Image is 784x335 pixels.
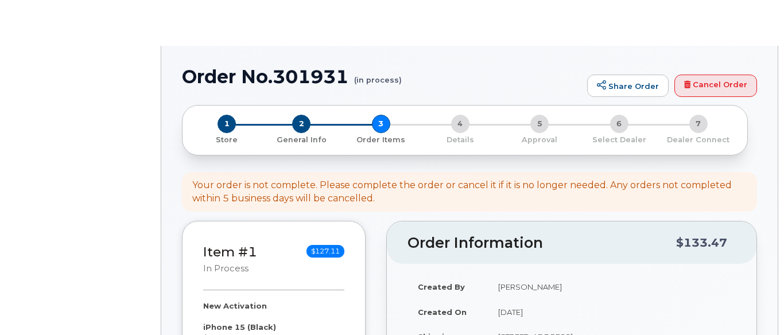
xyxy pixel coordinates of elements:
[676,232,727,254] div: $133.47
[587,75,669,98] a: Share Order
[203,244,257,260] a: Item #1
[262,133,341,145] a: 2 General Info
[354,67,402,84] small: (in process)
[674,75,757,98] a: Cancel Order
[306,245,344,258] span: $127.11
[218,115,236,133] span: 1
[488,274,736,299] td: [PERSON_NAME]
[407,235,676,251] h2: Order Information
[418,307,467,317] strong: Created On
[488,299,736,325] td: [DATE]
[203,301,267,310] strong: New Activation
[203,322,276,332] strong: iPhone 15 (Black)
[203,263,249,274] small: in process
[418,282,465,291] strong: Created By
[292,115,311,133] span: 2
[266,135,336,145] p: General Info
[192,179,747,205] div: Your order is not complete. Please complete the order or cancel it if it is no longer needed. Any...
[192,133,262,145] a: 1 Store
[182,67,581,87] h1: Order No.301931
[196,135,257,145] p: Store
